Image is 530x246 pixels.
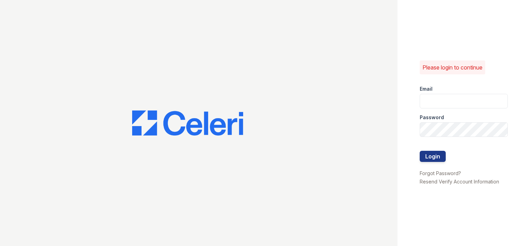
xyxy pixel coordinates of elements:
[420,179,499,184] a: Resend Verify Account Information
[422,63,482,72] p: Please login to continue
[420,170,461,176] a: Forgot Password?
[132,110,243,136] img: CE_Logo_Blue-a8612792a0a2168367f1c8372b55b34899dd931a85d93a1a3d3e32e68fde9ad4.png
[420,114,444,121] label: Password
[420,85,433,92] label: Email
[420,151,446,162] button: Login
